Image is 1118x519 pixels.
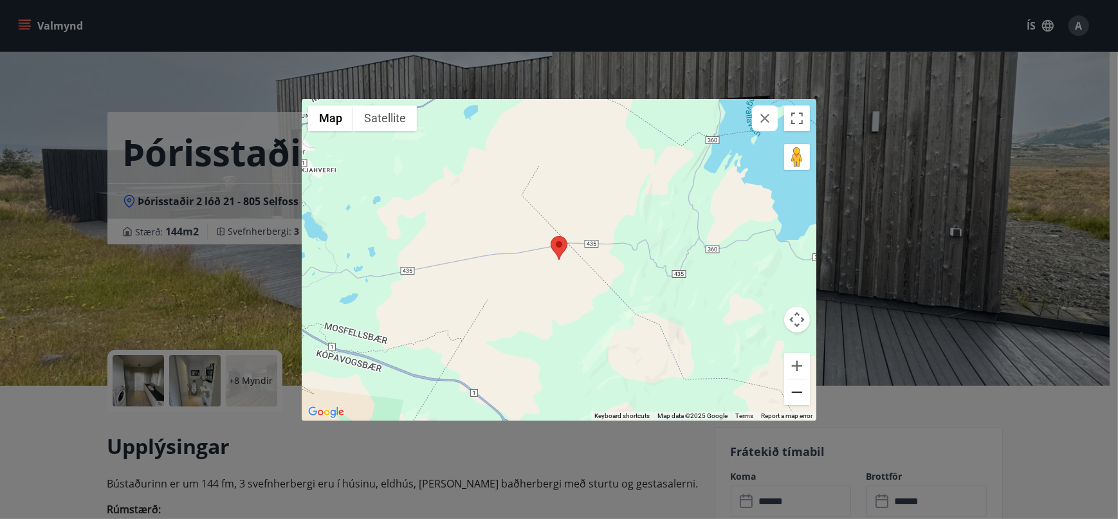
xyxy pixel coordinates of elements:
[784,379,810,405] button: Zoom out
[305,404,347,421] img: Google
[657,412,728,419] span: Map data ©2025 Google
[784,307,810,332] button: Map camera controls
[594,412,650,421] button: Keyboard shortcuts
[784,353,810,379] button: Zoom in
[735,412,753,419] a: Terms (opens in new tab)
[353,105,417,131] button: Show satellite imagery
[761,412,812,419] a: Report a map error
[305,404,347,421] a: Open this area in Google Maps (opens a new window)
[784,144,810,170] button: Drag Pegman onto the map to open Street View
[784,105,810,131] button: Toggle fullscreen view
[308,105,353,131] button: Show street map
